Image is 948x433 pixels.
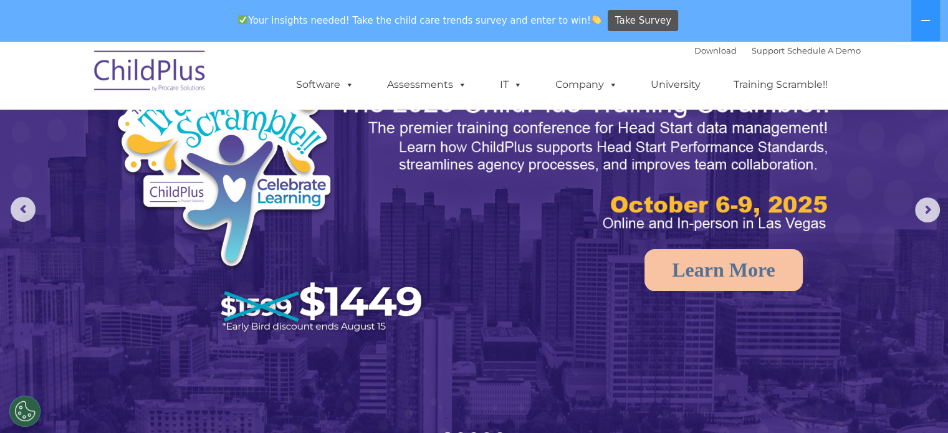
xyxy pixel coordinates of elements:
[721,72,840,97] a: Training Scramble!!
[644,249,803,291] a: Learn More
[694,45,737,55] a: Download
[787,45,861,55] a: Schedule A Demo
[615,10,671,32] span: Take Survey
[752,45,785,55] a: Support
[375,72,479,97] a: Assessments
[694,45,861,55] font: |
[284,72,366,97] a: Software
[173,133,226,143] span: Phone number
[638,72,713,97] a: University
[173,82,211,92] span: Last name
[9,396,41,427] button: Cookies Settings
[238,15,247,24] img: ✅
[88,42,213,104] img: ChildPlus by Procare Solutions
[487,72,535,97] a: IT
[233,8,606,32] span: Your insights needed! Take the child care trends survey and enter to win!
[543,72,630,97] a: Company
[608,10,678,32] a: Take Survey
[591,15,601,24] img: 👏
